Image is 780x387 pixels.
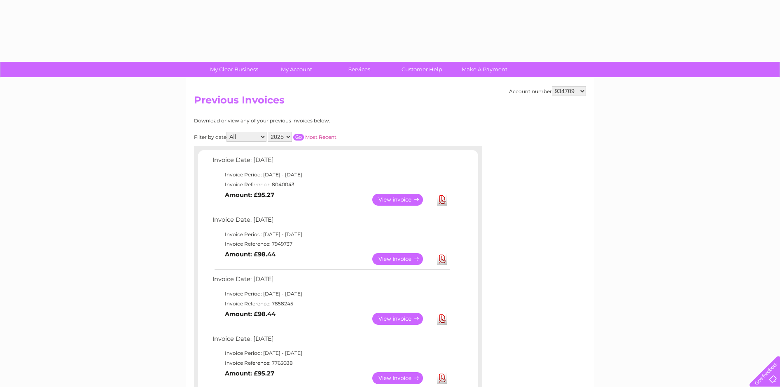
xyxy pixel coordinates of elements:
[210,214,451,230] td: Invoice Date: [DATE]
[372,194,433,206] a: View
[225,191,274,199] b: Amount: £95.27
[372,253,433,265] a: View
[210,230,451,239] td: Invoice Period: [DATE] - [DATE]
[372,372,433,384] a: View
[451,62,518,77] a: Make A Payment
[437,313,447,325] a: Download
[263,62,331,77] a: My Account
[305,134,336,140] a: Most Recent
[194,94,586,110] h2: Previous Invoices
[388,62,456,77] a: Customer Help
[437,253,447,265] a: Download
[225,251,276,258] b: Amount: £98.44
[372,313,433,325] a: View
[437,372,447,384] a: Download
[210,299,451,309] td: Invoice Reference: 7858245
[225,310,276,318] b: Amount: £98.44
[210,274,451,289] td: Invoice Date: [DATE]
[194,118,410,124] div: Download or view any of your previous invoices below.
[210,170,451,180] td: Invoice Period: [DATE] - [DATE]
[210,333,451,349] td: Invoice Date: [DATE]
[509,86,586,96] div: Account number
[437,194,447,206] a: Download
[325,62,393,77] a: Services
[225,370,274,377] b: Amount: £95.27
[200,62,268,77] a: My Clear Business
[210,348,451,358] td: Invoice Period: [DATE] - [DATE]
[210,155,451,170] td: Invoice Date: [DATE]
[210,180,451,190] td: Invoice Reference: 8040043
[210,239,451,249] td: Invoice Reference: 7949737
[210,358,451,368] td: Invoice Reference: 7765688
[210,289,451,299] td: Invoice Period: [DATE] - [DATE]
[194,132,410,142] div: Filter by date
